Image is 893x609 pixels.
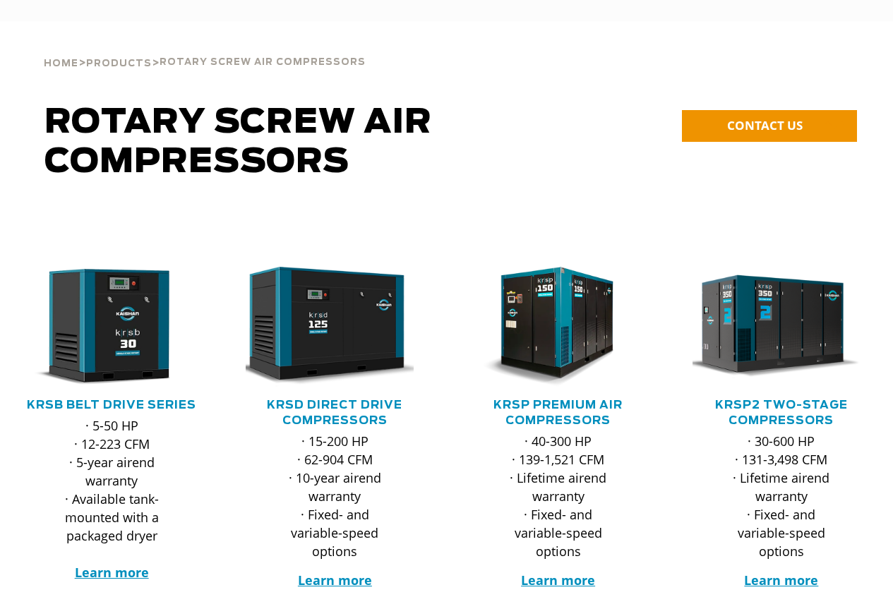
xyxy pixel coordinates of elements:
[493,399,623,426] a: KRSP Premium Air Compressors
[27,399,196,411] a: KRSB Belt Drive Series
[727,117,803,133] span: CONTACT US
[75,564,149,581] a: Learn more
[521,572,595,589] a: Learn more
[682,110,857,142] a: CONTACT US
[744,572,818,589] a: Learn more
[459,267,637,387] img: krsp150
[86,56,152,69] a: Products
[721,432,842,560] p: · 30-600 HP · 131-3,498 CFM · Lifetime airend warranty · Fixed- and variable-speed options
[44,59,78,68] span: Home
[23,267,200,387] div: krsb30
[44,56,78,69] a: Home
[267,399,402,426] a: KRSD Direct Drive Compressors
[44,21,366,75] div: > >
[246,267,424,387] div: krsd125
[160,58,366,67] span: Rotary Screw Air Compressors
[682,267,861,387] img: krsp350
[498,432,619,560] p: · 40-300 HP · 139-1,521 CFM · Lifetime airend warranty · Fixed- and variable-speed options
[86,59,152,68] span: Products
[44,106,432,179] span: Rotary Screw Air Compressors
[51,416,172,581] p: · 5-50 HP · 12-223 CFM · 5-year airend warranty · Available tank-mounted with a packaged dryer
[12,267,191,387] img: krsb30
[693,267,870,387] div: krsp350
[469,267,647,387] div: krsp150
[715,399,848,426] a: KRSP2 Two-Stage Compressors
[274,432,395,560] p: · 15-200 HP · 62-904 CFM · 10-year airend warranty · Fixed- and variable-speed options
[298,572,372,589] a: Learn more
[235,267,414,387] img: krsd125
